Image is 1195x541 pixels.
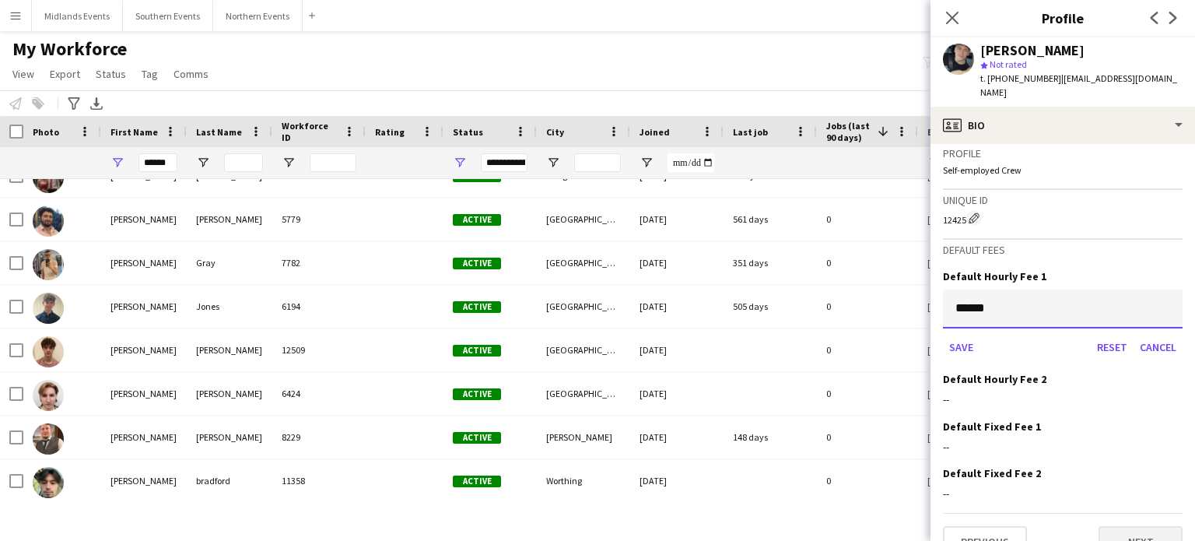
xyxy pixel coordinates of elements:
a: Export [44,64,86,84]
div: 561 days [724,198,817,241]
span: Last job [733,126,768,138]
span: Status [96,67,126,81]
div: [DATE] [630,416,724,458]
input: Workforce ID Filter Input [310,153,356,172]
a: Comms [167,64,215,84]
div: 6194 [272,285,366,328]
p: Self-employed Crew [943,164,1183,176]
img: elliott bradford [33,467,64,498]
img: Elliot Macrae [33,336,64,367]
button: Open Filter Menu [640,156,654,170]
div: [PERSON_NAME] [187,328,272,371]
span: t. [PHONE_NUMBER] [980,72,1061,84]
span: | [EMAIL_ADDRESS][DOMAIN_NAME] [980,72,1177,98]
a: View [6,64,40,84]
a: Status [89,64,132,84]
div: 505 days [724,285,817,328]
div: [DATE] [630,285,724,328]
div: 0 [817,328,918,371]
span: Comms [173,67,209,81]
span: View [12,67,34,81]
app-action-btn: Advanced filters [65,94,83,113]
div: [PERSON_NAME] [101,328,187,371]
div: 11358 [272,459,366,502]
span: My Workforce [12,37,127,61]
div: [PERSON_NAME] [537,416,630,458]
div: [PERSON_NAME] [101,372,187,415]
div: 0 [817,285,918,328]
div: [PERSON_NAME] [187,416,272,458]
div: 0 [817,416,918,458]
div: [DATE] [630,241,724,284]
button: Open Filter Menu [546,156,560,170]
div: 351 days [724,241,817,284]
button: Open Filter Menu [110,156,124,170]
span: Active [453,388,501,400]
div: [PERSON_NAME] [187,198,272,241]
div: 12425 [943,210,1183,226]
span: Jobs (last 90 days) [826,120,871,143]
div: -- [943,440,1183,454]
span: Active [453,214,501,226]
span: Export [50,67,80,81]
button: Open Filter Menu [282,156,296,170]
input: City Filter Input [574,153,621,172]
button: Save [943,335,979,360]
div: [PERSON_NAME] [101,241,187,284]
div: Worthing [537,459,630,502]
span: Workforce ID [282,120,338,143]
div: 0 [817,198,918,241]
div: [PERSON_NAME] [101,416,187,458]
button: Open Filter Menu [927,156,941,170]
span: Rating [375,126,405,138]
button: Cancel [1134,335,1183,360]
span: Status [453,126,483,138]
div: 6424 [272,372,366,415]
div: [PERSON_NAME] [101,198,187,241]
input: Last Name Filter Input [224,153,263,172]
div: [GEOGRAPHIC_DATA] [537,328,630,371]
div: -- [943,392,1183,406]
span: Active [453,476,501,487]
div: [PERSON_NAME] [101,285,187,328]
img: Elliot Waller [33,423,64,455]
div: [DATE] [630,198,724,241]
div: [DATE] [630,372,724,415]
img: Elliot Frampton [33,206,64,237]
h3: Default Hourly Fee 1 [943,269,1046,283]
div: [GEOGRAPHIC_DATA] [537,372,630,415]
app-action-btn: Export XLSX [87,94,106,113]
div: Gray [187,241,272,284]
h3: Default Hourly Fee 2 [943,372,1046,386]
button: Open Filter Menu [453,156,467,170]
span: Photo [33,126,59,138]
span: First Name [110,126,158,138]
h3: Profile [943,146,1183,160]
span: Last Name [196,126,242,138]
div: [DATE] [630,328,724,371]
span: Active [453,258,501,269]
div: [PERSON_NAME] [101,459,187,502]
h3: Profile [930,8,1195,28]
div: [GEOGRAPHIC_DATA] [537,198,630,241]
div: [GEOGRAPHIC_DATA] [537,241,630,284]
h3: Default Fixed Fee 2 [943,466,1041,480]
a: Tag [135,64,164,84]
div: 0 [817,241,918,284]
div: Bio [930,107,1195,144]
img: Elliot Gray [33,249,64,280]
button: Open Filter Menu [196,156,210,170]
button: Midlands Events [32,1,123,31]
h3: Default fees [943,243,1183,257]
div: 0 [817,372,918,415]
img: Elliot Varley [33,380,64,411]
div: 12509 [272,328,366,371]
span: City [546,126,564,138]
div: 148 days [724,416,817,458]
button: Reset [1091,335,1134,360]
div: 7782 [272,241,366,284]
div: [DATE] [630,459,724,502]
div: [GEOGRAPHIC_DATA] [537,285,630,328]
div: 5779 [272,198,366,241]
div: [PERSON_NAME] [980,44,1085,58]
